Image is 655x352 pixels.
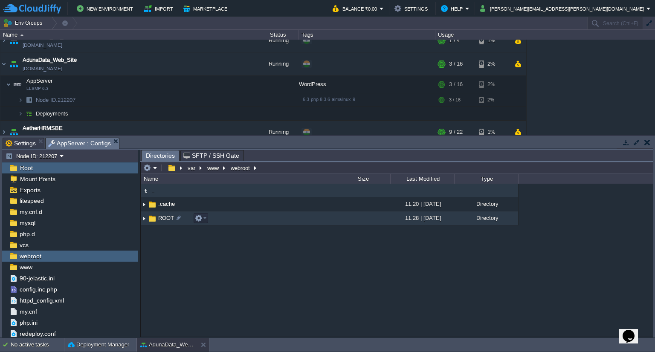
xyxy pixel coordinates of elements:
img: AMDAwAAAACH5BAEAAAAALAAAAAABAAEAAAICRAEAOw== [0,52,7,75]
div: 1 / 4 [449,29,460,52]
img: AMDAwAAAACH5BAEAAAAALAAAAAABAAEAAAICRAEAOw== [8,121,20,144]
button: AdunaData_Web_Site [140,340,194,349]
button: Settings [394,3,430,14]
button: New Environment [77,3,136,14]
div: WordPress [299,76,435,93]
a: config.inc.php [18,286,58,293]
a: [DOMAIN_NAME] [23,133,62,141]
span: Settings [6,138,36,148]
input: Click to enter the path [141,162,653,174]
div: 3 / 16 [449,76,463,93]
a: Exports [18,186,42,194]
div: 3 / 16 [449,93,461,107]
a: .cache [157,200,176,208]
span: Node ID: [36,97,58,103]
button: Deployment Manager [68,340,129,349]
div: 11:28 | [DATE] [390,211,454,225]
div: Status [257,30,299,40]
div: Running [256,29,299,52]
a: my.cnf.d [18,208,43,216]
span: SFTP / SSH Gate [183,150,239,161]
a: 90-jelastic.ini [18,274,56,282]
div: 11:20 | [DATE] [390,197,454,211]
div: Size [336,174,390,184]
a: AppServerLLSMP 6.3 [26,78,54,84]
a: www [18,263,34,271]
img: AMDAwAAAACH5BAEAAAAALAAAAAABAAEAAAICRAEAOw== [18,107,23,120]
a: Node ID:212207 [35,96,77,104]
div: Directory [454,197,518,211]
span: AppServer : Configs [48,138,111,149]
span: LLSMP 6.3 [26,86,49,91]
a: AetherHRMSBE [23,124,63,133]
div: Name [142,174,335,184]
div: Running [256,52,299,75]
button: Help [441,3,465,14]
span: 6.3-php-8.3.6-almalinux-9 [303,97,355,102]
img: AMDAwAAAACH5BAEAAAAALAAAAAABAAEAAAICRAEAOw== [12,76,23,93]
div: 1% [479,29,507,52]
a: mysql [18,219,37,227]
a: php.d [18,230,36,238]
a: webroot [18,252,43,260]
img: AMDAwAAAACH5BAEAAAAALAAAAAABAAEAAAICRAEAOw== [0,121,7,144]
a: .. [150,187,156,194]
a: Mount Points [18,175,57,183]
span: AppServer [26,77,54,84]
a: my.cnf [18,308,38,315]
div: Last Modified [391,174,454,184]
img: AMDAwAAAACH5BAEAAAAALAAAAAABAAEAAAICRAEAOw== [8,52,20,75]
img: AMDAwAAAACH5BAEAAAAALAAAAAABAAEAAAICRAEAOw== [141,198,148,211]
a: php.ini [18,319,39,326]
button: Node ID: 212207 [6,152,60,160]
img: CloudJiffy [3,3,61,14]
a: redeploy.conf [18,330,57,338]
span: 212207 [35,96,77,104]
button: Marketplace [183,3,230,14]
span: httpd_config.xml [18,297,65,304]
button: Import [144,3,176,14]
div: 2% [479,93,507,107]
a: Root [18,164,34,172]
button: webroot [229,164,252,172]
div: 2% [479,76,507,93]
img: AMDAwAAAACH5BAEAAAAALAAAAAABAAEAAAICRAEAOw== [8,29,20,52]
img: AMDAwAAAACH5BAEAAAAALAAAAAABAAEAAAICRAEAOw== [20,34,24,36]
a: [DOMAIN_NAME] [23,64,62,73]
a: litespeed [18,197,45,205]
a: vcs [18,241,30,249]
div: Type [455,174,518,184]
img: AMDAwAAAACH5BAEAAAAALAAAAAABAAEAAAICRAEAOw== [6,76,11,93]
div: Running [256,121,299,144]
div: Tags [299,30,435,40]
span: ROOT [157,214,175,222]
img: AMDAwAAAACH5BAEAAAAALAAAAAABAAEAAAICRAEAOw== [141,186,150,196]
img: AMDAwAAAACH5BAEAAAAALAAAAAABAAEAAAICRAEAOw== [141,212,148,225]
div: Name [1,30,256,40]
button: Env Groups [3,17,45,29]
iframe: chat widget [619,318,646,343]
div: 1% [479,121,507,144]
div: Usage [436,30,526,40]
button: Balance ₹0.00 [333,3,380,14]
img: AMDAwAAAACH5BAEAAAAALAAAAAABAAEAAAICRAEAOw== [23,107,35,120]
div: Directory [454,211,518,225]
a: Deployments [35,110,70,117]
img: AMDAwAAAACH5BAEAAAAALAAAAAABAAEAAAICRAEAOw== [0,29,7,52]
